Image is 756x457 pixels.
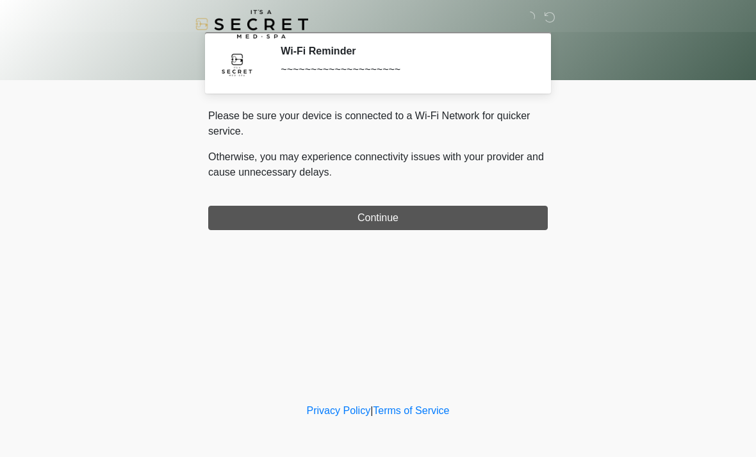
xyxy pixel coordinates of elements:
button: Continue [208,206,548,230]
p: Please be sure your device is connected to a Wi-Fi Network for quicker service. [208,108,548,139]
a: Terms of Service [373,405,449,416]
p: Otherwise, you may experience connectivity issues with your provider and cause unnecessary delays [208,149,548,180]
a: Privacy Policy [307,405,371,416]
img: It's A Secret Med Spa Logo [195,10,308,38]
a: | [370,405,373,416]
span: . [329,167,332,178]
img: Agent Avatar [218,45,256,83]
div: ~~~~~~~~~~~~~~~~~~~~ [281,62,529,78]
h2: Wi-Fi Reminder [281,45,529,57]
